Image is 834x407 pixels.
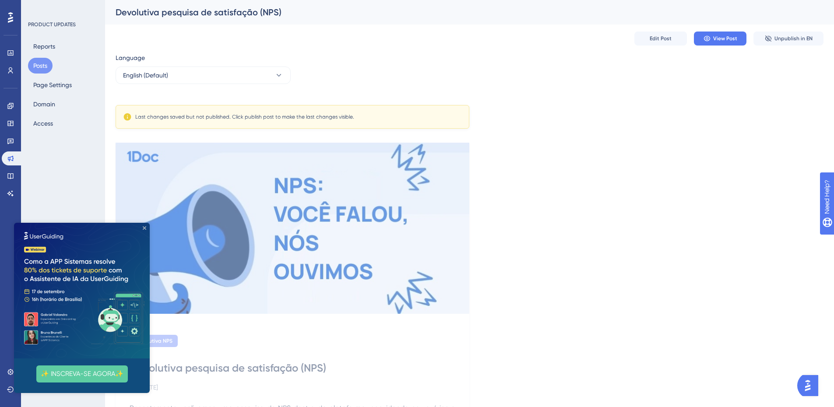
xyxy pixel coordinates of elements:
[28,96,60,112] button: Domain
[28,58,53,74] button: Posts
[774,35,813,42] span: Unpublish in EN
[713,35,737,42] span: View Post
[116,53,145,63] span: Language
[130,361,455,375] div: Devolutiva pesquisa de satisfação (NPS)
[797,372,823,399] iframe: UserGuiding AI Assistant Launcher
[694,32,746,46] button: View Post
[116,6,802,18] div: Devolutiva pesquisa de satisfação (NPS)
[634,32,687,46] button: Edit Post
[21,2,55,13] span: Need Help?
[28,77,77,93] button: Page Settings
[116,143,469,314] img: file-1756821482921.jpg
[129,4,132,7] div: Close Preview
[116,67,291,84] button: English (Default)
[123,70,168,81] span: English (Default)
[28,21,76,28] div: PRODUCT UPDATES
[130,335,178,347] div: Devolutiva NPS
[135,113,354,120] div: Last changes saved but not published. Click publish post to make the last changes visible.
[28,116,58,131] button: Access
[753,32,823,46] button: Unpublish in EN
[22,143,114,160] button: ✨ INSCREVA-SE AGORA✨
[28,39,60,54] button: Reports
[650,35,672,42] span: Edit Post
